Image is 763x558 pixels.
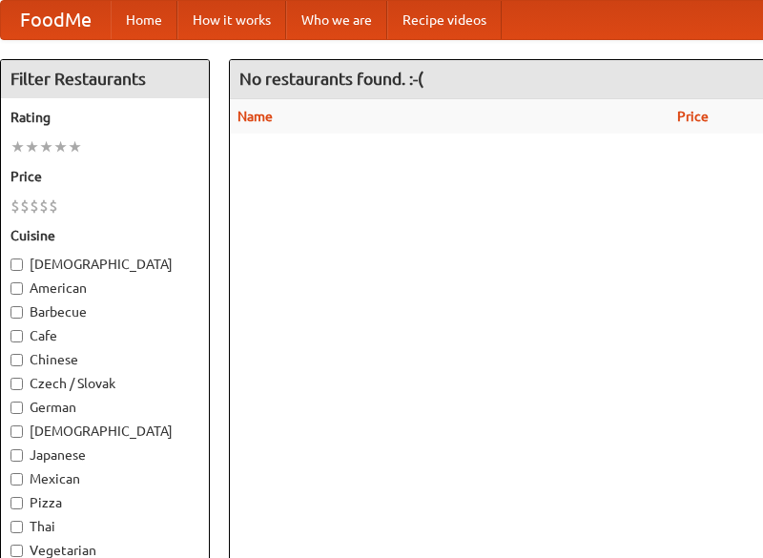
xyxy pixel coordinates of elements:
label: Cafe [10,326,199,345]
li: ★ [25,136,39,157]
input: German [10,402,23,414]
li: ★ [53,136,68,157]
h5: Rating [10,108,199,127]
label: Thai [10,517,199,536]
input: Thai [10,521,23,533]
li: ★ [68,136,82,157]
a: Price [677,109,709,124]
label: [DEMOGRAPHIC_DATA] [10,255,199,274]
li: $ [30,196,39,217]
h5: Cuisine [10,226,199,245]
li: $ [39,196,49,217]
a: Home [111,1,177,39]
label: Barbecue [10,302,199,321]
input: Pizza [10,497,23,509]
a: How it works [177,1,286,39]
li: ★ [10,136,25,157]
input: Vegetarian [10,545,23,557]
label: [DEMOGRAPHIC_DATA] [10,422,199,441]
li: ★ [39,136,53,157]
li: $ [20,196,30,217]
input: [DEMOGRAPHIC_DATA] [10,258,23,271]
input: American [10,282,23,295]
li: $ [49,196,58,217]
label: Czech / Slovak [10,374,199,393]
a: Name [237,109,273,124]
a: Who we are [286,1,387,39]
label: Mexican [10,469,199,488]
label: Pizza [10,493,199,512]
label: Japanese [10,445,199,465]
input: Cafe [10,330,23,342]
h4: Filter Restaurants [1,60,209,98]
ng-pluralize: No restaurants found. :-( [239,70,423,88]
a: Recipe videos [387,1,502,39]
h5: Price [10,167,199,186]
li: $ [10,196,20,217]
input: Mexican [10,473,23,486]
input: Barbecue [10,306,23,319]
label: German [10,398,199,417]
input: Chinese [10,354,23,366]
input: Czech / Slovak [10,378,23,390]
input: [DEMOGRAPHIC_DATA] [10,425,23,438]
input: Japanese [10,449,23,462]
label: Chinese [10,350,199,369]
a: FoodMe [1,1,111,39]
label: American [10,279,199,298]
